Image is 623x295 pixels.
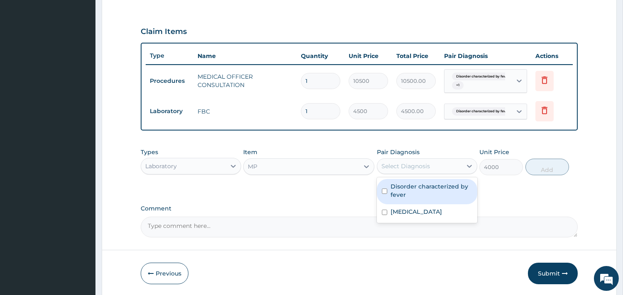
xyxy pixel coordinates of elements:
button: Add [525,159,569,175]
img: d_794563401_company_1708531726252_794563401 [15,41,34,62]
th: Type [146,48,193,63]
span: Disorder characterized by feve... [452,107,515,116]
label: Types [141,149,158,156]
span: We're online! [48,92,115,176]
th: Actions [531,48,573,64]
label: Unit Price [479,148,509,156]
td: FBC [193,103,297,120]
td: Laboratory [146,104,193,119]
span: + 1 [452,81,464,89]
button: Previous [141,263,188,284]
th: Name [193,48,297,64]
div: Laboratory [145,162,177,170]
div: Select Diagnosis [381,162,430,170]
span: Disorder characterized by feve... [452,73,515,81]
td: Procedures [146,73,193,89]
th: Quantity [297,48,344,64]
label: Disorder characterized by fever [391,182,472,199]
th: Pair Diagnosis [440,48,531,64]
h3: Claim Items [141,27,187,36]
button: Submit [528,263,578,284]
label: Comment [141,205,578,212]
td: MEDICAL OFFICER CONSULTATION [193,68,297,93]
th: Total Price [392,48,440,64]
div: MP [248,162,257,171]
label: [MEDICAL_DATA] [391,208,442,216]
th: Unit Price [344,48,392,64]
label: Pair Diagnosis [377,148,420,156]
div: Minimize live chat window [136,4,156,24]
div: Chat with us now [43,46,139,57]
label: Item [243,148,257,156]
textarea: Type your message and hit 'Enter' [4,202,158,231]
